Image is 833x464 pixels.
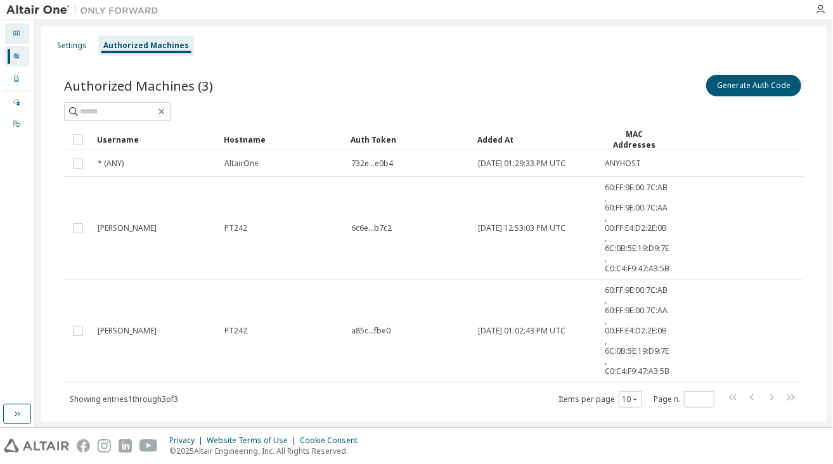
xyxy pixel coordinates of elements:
span: [PERSON_NAME] [98,326,157,336]
div: Managed [5,93,29,113]
span: 732e...e0b4 [351,158,393,169]
div: Settings [57,41,87,51]
span: Showing entries 1 through 3 of 3 [70,394,178,404]
p: © 2025 Altair Engineering, Inc. All Rights Reserved. [169,446,365,456]
div: MAC Addresses [604,129,665,150]
div: Cookie Consent [300,435,365,446]
img: facebook.svg [77,439,90,453]
span: 60:FF:9E:00:7C:AB , 60:FF:9E:00:7C:AA , 00:FF:E4:D2:2E:0B , 6C:0B:5E:19:D9:7E , C0:C4:F9:47:A3:5B [605,285,669,377]
span: [PERSON_NAME] [98,223,157,233]
div: On Prem [5,114,29,134]
div: Added At [477,129,594,150]
div: User Profile [5,46,29,67]
img: linkedin.svg [119,439,132,453]
span: [DATE] 12:53:03 PM UTC [478,223,565,233]
div: Auth Token [351,129,467,150]
div: Privacy [169,435,207,446]
span: [DATE] 01:02:43 PM UTC [478,326,565,336]
span: a85c...fbe0 [351,326,391,336]
span: AltairOne [224,158,259,169]
div: Username [97,129,214,150]
span: Page n. [654,391,714,408]
span: PT242 [224,223,247,233]
img: youtube.svg [139,439,158,453]
span: Items per page [559,391,642,408]
span: 60:FF:9E:00:7C:AB , 60:FF:9E:00:7C:AA , 00:FF:E4:D2:2E:0B , 6C:0B:5E:19:D9:7E , C0:C4:F9:47:A3:5B [605,183,669,274]
div: Dashboard [5,23,29,44]
span: 6c6e...b7c2 [351,223,392,233]
span: Authorized Machines (3) [64,77,213,94]
button: Generate Auth Code [706,75,801,96]
img: instagram.svg [98,439,111,453]
span: PT242 [224,326,247,336]
img: Altair One [6,4,165,16]
div: Authorized Machines [103,41,189,51]
div: Company Profile [5,69,29,89]
span: [DATE] 01:29:33 PM UTC [478,158,565,169]
span: ANYHOST [605,158,641,169]
div: Hostname [224,129,340,150]
img: altair_logo.svg [4,439,69,453]
div: Website Terms of Use [207,435,300,446]
button: 10 [622,394,639,404]
span: * (ANY) [98,158,124,169]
